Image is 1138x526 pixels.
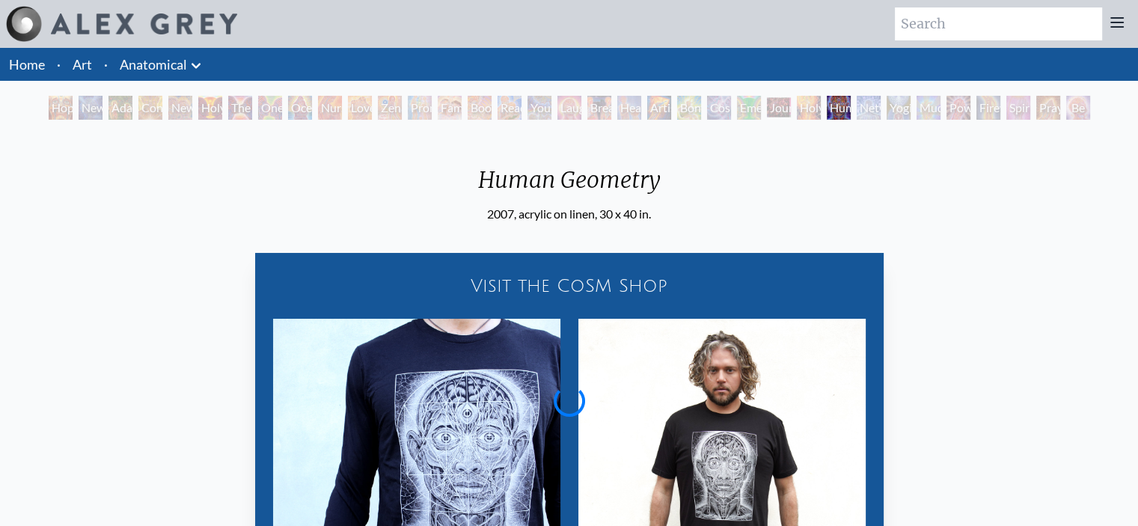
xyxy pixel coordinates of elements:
div: Breathing [587,96,611,120]
div: Cosmic Lovers [707,96,731,120]
div: Networks [857,96,881,120]
div: New Man [DEMOGRAPHIC_DATA]: [DEMOGRAPHIC_DATA] Mind [79,96,103,120]
div: Ocean of Love Bliss [288,96,312,120]
a: Visit the CoSM Shop [264,262,875,310]
div: Human Geometry [827,96,851,120]
div: Mudra [917,96,940,120]
a: Anatomical [120,54,187,75]
div: Contemplation [138,96,162,120]
div: Firewalking [976,96,1000,120]
div: Love Circuit [348,96,372,120]
a: Art [73,54,92,75]
div: New Man New Woman [168,96,192,120]
div: Holy Fire [797,96,821,120]
div: Artist's Hand [647,96,671,120]
li: · [51,48,67,81]
div: Nursing [318,96,342,120]
input: Search [895,7,1102,40]
div: Laughing Man [557,96,581,120]
div: Zena Lotus [378,96,402,120]
div: 2007, acrylic on linen, 30 x 40 in. [466,205,673,223]
div: Family [438,96,462,120]
div: Power to the Peaceful [946,96,970,120]
div: Boo-boo [468,96,492,120]
div: Journey of the Wounded Healer [767,96,791,120]
div: Praying Hands [1036,96,1060,120]
div: The Kiss [228,96,252,120]
div: Holy Grail [198,96,222,120]
div: Emerald Grail [737,96,761,120]
li: · [98,48,114,81]
div: Promise [408,96,432,120]
div: Human Geometry [466,166,673,205]
div: Hope [49,96,73,120]
a: Home [9,56,45,73]
div: Bond [677,96,701,120]
div: One Taste [258,96,282,120]
div: Healing [617,96,641,120]
div: Spirit Animates the Flesh [1006,96,1030,120]
div: Adam & Eve [108,96,132,120]
div: Reading [498,96,521,120]
div: Young & Old [527,96,551,120]
div: Be a Good Human Being [1066,96,1090,120]
div: Yogi & the Möbius Sphere [887,96,911,120]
